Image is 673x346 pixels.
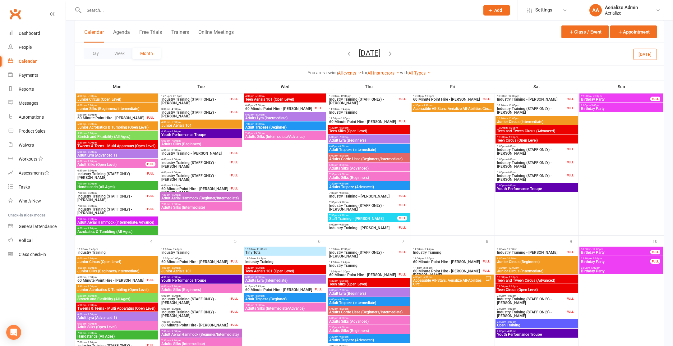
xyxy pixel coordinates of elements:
[397,216,407,221] div: FULL
[329,185,409,189] span: Adults Trapeze (Advanced)
[86,151,97,153] span: - 8:00pm
[254,95,265,98] span: - 6:00pm
[170,130,181,133] span: - 6:30pm
[77,169,146,172] span: 6:30pm
[170,193,181,196] span: - 9:00pm
[254,123,265,125] span: - 8:30pm
[245,248,325,251] span: 10:00am
[8,82,66,96] a: Reports
[139,29,162,43] button: Free Trials
[145,171,155,176] div: FULL
[161,206,241,209] span: Adults Silks (Intermediate)
[329,173,409,176] span: 7:30pm
[86,205,97,207] span: - 9:00pm
[86,182,97,185] span: - 8:00pm
[161,184,230,187] span: 6:45pm
[397,119,407,124] div: FULL
[565,106,575,111] div: FULL
[633,48,657,60] button: [DATE]
[77,218,157,221] span: 7:30pm
[8,248,66,262] a: Class kiosk mode
[19,171,49,175] div: Assessments
[77,151,157,153] span: 6:00pm
[338,201,348,204] span: - 9:30pm
[497,187,577,191] span: Youth Performance Troupe
[161,193,241,196] span: 7:30pm
[19,184,30,189] div: Tasks
[338,145,348,148] span: - 8:00pm
[77,95,157,98] span: 4:00pm
[77,104,157,107] span: 4:00pm
[8,138,66,152] a: Waivers
[338,192,348,194] span: - 9:30pm
[77,207,146,215] span: Industry Training (STAFF ONLY) - [PERSON_NAME]
[329,95,398,98] span: 10:00am
[367,71,400,75] a: All Instructors
[8,54,66,68] a: Calendar
[338,136,348,139] span: - 7:30pm
[77,230,157,234] span: Acrobatics & Tumbling (All Ages)
[329,145,409,148] span: 6:00pm
[229,151,239,155] div: FULL
[8,124,66,138] a: Product Sales
[497,98,565,101] span: Industry Training - [PERSON_NAME]
[171,29,189,43] button: Trainers
[86,257,97,260] span: - 5:30pm
[535,3,552,17] span: Settings
[8,152,66,166] a: Workouts
[229,97,239,101] div: FULL
[254,104,265,107] span: - 7:00pm
[506,248,517,251] span: - 11:00am
[161,161,230,168] span: Industry Training (STAFF ONLY) - [PERSON_NAME]
[497,107,565,114] span: Industry Training (STAFF ONLY) - [PERSON_NAME]
[245,125,325,129] span: Adult Trapeze (Beginner)
[84,29,104,43] button: Calendar
[650,250,660,254] div: FULL
[77,221,157,224] span: Adult Aerial Hammock (Intermediate/Advance)
[150,236,159,246] div: 4
[483,5,510,16] button: Add
[161,133,241,137] span: Youth Performance Troupe
[86,104,97,107] span: - 5:30pm
[329,166,409,170] span: Adults Silks (Advanced)
[161,142,241,146] span: Adults Silks (Beginners)
[161,251,241,254] span: Industry Training
[8,194,66,208] a: What's New
[161,174,230,181] span: Industry Training (STAFF ONLY) - [PERSON_NAME]
[77,116,146,120] span: 60 Minute Point Hire - [PERSON_NAME]
[497,158,565,161] span: 2:00pm
[145,207,155,211] div: FULL
[19,87,34,92] div: Reports
[170,139,181,142] span: - 7:30pm
[362,70,367,75] strong: for
[329,148,409,152] span: Adult Trapeze (Intermediate)
[8,180,66,194] a: Tasks
[338,223,348,226] span: - 9:30pm
[329,111,409,114] span: Industry Training
[413,251,493,254] span: Industry Training
[329,217,398,221] span: Staff Training - [PERSON_NAME]
[86,218,97,221] span: - 9:30pm
[497,251,565,254] span: Industry Training - [PERSON_NAME]
[86,160,97,163] span: - 7:30pm
[77,125,157,129] span: Junior Acrobatics & Tumbling (Open Level)
[256,248,267,251] span: - 11:00am
[494,8,502,13] span: Add
[329,98,398,105] span: Industry Training (STAFF ONLY) - [PERSON_NAME]
[77,135,157,139] span: Stretch and Flexibility (All Ages)
[159,80,243,93] th: Tue
[338,164,348,166] span: - 8:00pm
[397,203,407,207] div: FULL
[338,126,348,129] span: - 6:00pm
[245,132,325,135] span: 7:00pm
[581,104,662,107] span: 3:00pm
[565,97,575,101] div: FULL
[329,117,398,120] span: 12:00pm
[161,149,230,152] span: 6:00pm
[565,173,575,178] div: FULL
[397,97,407,101] div: FULL
[413,104,493,107] span: 4:30pm
[229,173,239,178] div: FULL
[245,107,314,111] span: 60 Minute Point Hire - [PERSON_NAME]
[77,107,157,111] span: Junior Silks (Beginners/Intermediate)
